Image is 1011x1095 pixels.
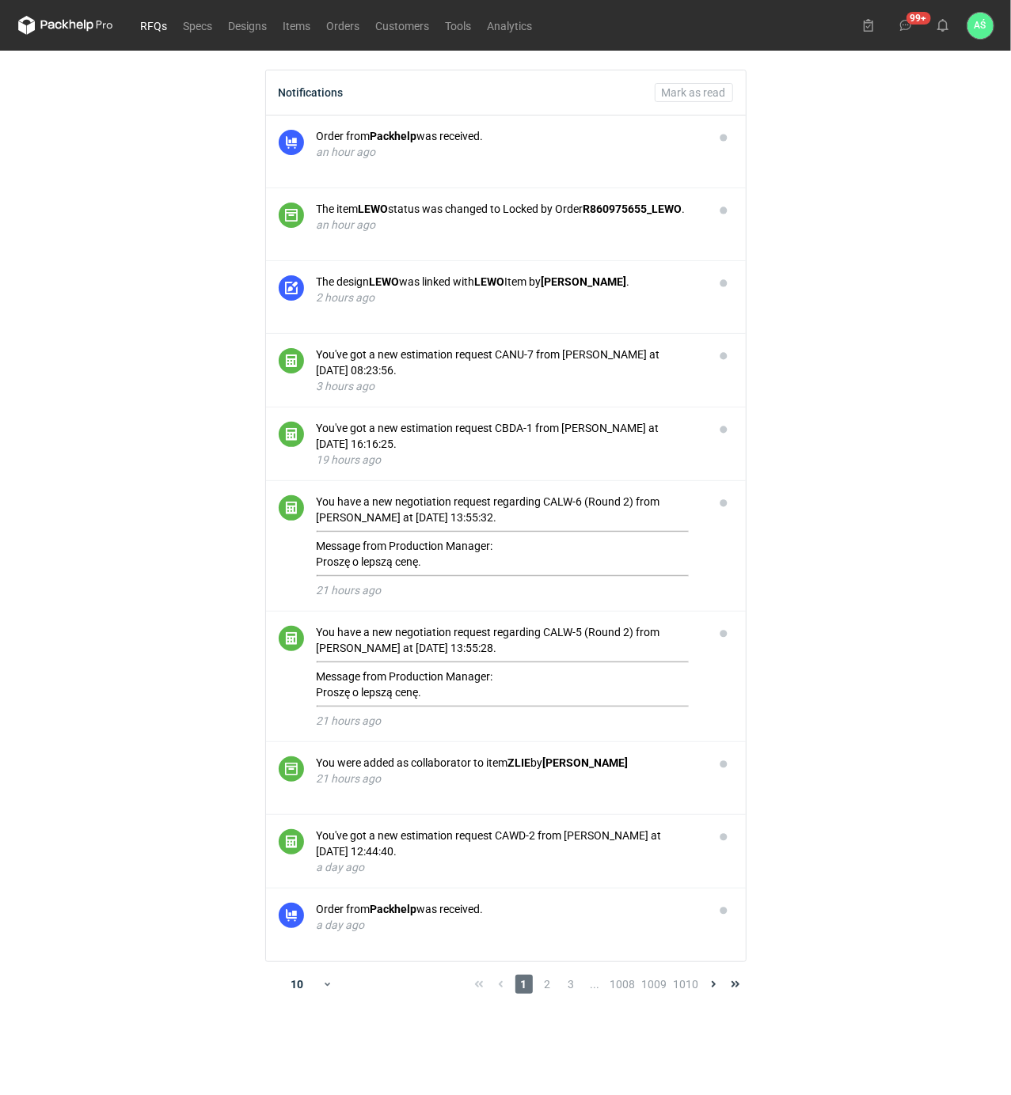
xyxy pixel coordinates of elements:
div: Notifications [279,86,344,99]
div: You were added as collaborator to item by [317,755,701,771]
div: Adrian Świerżewski [967,13,994,39]
a: Analytics [480,16,541,35]
div: 21 hours ago [317,713,701,729]
button: AŚ [967,13,994,39]
div: 10 [272,973,323,995]
div: You've got a new estimation request CANU-7 from [PERSON_NAME] at [DATE] 08:23:56. [317,347,701,378]
div: an hour ago [317,144,701,160]
strong: Packhelp [371,130,417,142]
a: Designs [221,16,276,35]
span: 1 [515,975,533,994]
a: Items [276,16,319,35]
div: You have a new negotiation request regarding CALW-6 (Round 2) from [PERSON_NAME] at [DATE] 13:55:... [317,494,701,577]
button: You have a new negotiation request regarding CALW-5 (Round 2) from [PERSON_NAME] at [DATE] 13:55:... [317,624,701,729]
button: 99+ [893,13,918,38]
span: Mark as read [662,87,726,98]
strong: LEWO [370,275,400,288]
div: a day ago [317,859,701,875]
a: Specs [176,16,221,35]
span: 1010 [674,975,699,994]
strong: ZLIE [508,756,531,769]
div: 19 hours ago [317,452,701,468]
div: Order from was received. [317,901,701,917]
div: 21 hours ago [317,771,701,786]
div: The design was linked with Item by . [317,274,701,290]
button: You've got a new estimation request CAWD-2 from [PERSON_NAME] at [DATE] 12:44:40.a day ago [317,828,701,875]
strong: [PERSON_NAME] [543,756,629,769]
div: Order from was received. [317,128,701,144]
span: 2 [539,975,557,994]
div: 21 hours ago [317,582,701,598]
span: ... [587,975,604,994]
strong: LEWO [475,275,505,288]
div: a day ago [317,917,701,933]
div: 3 hours ago [317,378,701,394]
a: Tools [438,16,480,35]
button: You've got a new estimation request CBDA-1 from [PERSON_NAME] at [DATE] 16:16:25.19 hours ago [317,420,701,468]
a: Customers [368,16,438,35]
span: 3 [563,975,580,994]
button: You have a new negotiation request regarding CALW-6 (Round 2) from [PERSON_NAME] at [DATE] 13:55:... [317,494,701,598]
div: You've got a new estimation request CBDA-1 from [PERSON_NAME] at [DATE] 16:16:25. [317,420,701,452]
button: You've got a new estimation request CANU-7 from [PERSON_NAME] at [DATE] 08:23:56.3 hours ago [317,347,701,394]
div: The item status was changed to Locked by Order . [317,201,701,217]
div: an hour ago [317,217,701,233]
button: Order fromPackhelpwas received.an hour ago [317,128,701,160]
strong: Packhelp [371,903,417,915]
button: You were added as collaborator to itemZLIEby[PERSON_NAME]21 hours ago [317,755,701,786]
span: 1008 [610,975,636,994]
strong: LEWO [359,203,389,215]
button: The itemLEWOstatus was changed to Locked by OrderR860975655_LEWO.an hour ago [317,201,701,233]
div: 2 hours ago [317,290,701,305]
button: Order fromPackhelpwas received.a day ago [317,901,701,933]
svg: Packhelp Pro [18,16,113,35]
strong: R860975655_LEWO [583,203,682,215]
div: You've got a new estimation request CAWD-2 from [PERSON_NAME] at [DATE] 12:44:40. [317,828,701,859]
div: You have a new negotiation request regarding CALW-5 (Round 2) from [PERSON_NAME] at [DATE] 13:55:... [317,624,701,707]
span: 1009 [642,975,667,994]
strong: [PERSON_NAME] [542,275,627,288]
button: The designLEWOwas linked withLEWOItem by[PERSON_NAME].2 hours ago [317,274,701,305]
button: Mark as read [655,83,733,102]
a: RFQs [133,16,176,35]
a: Orders [319,16,368,35]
